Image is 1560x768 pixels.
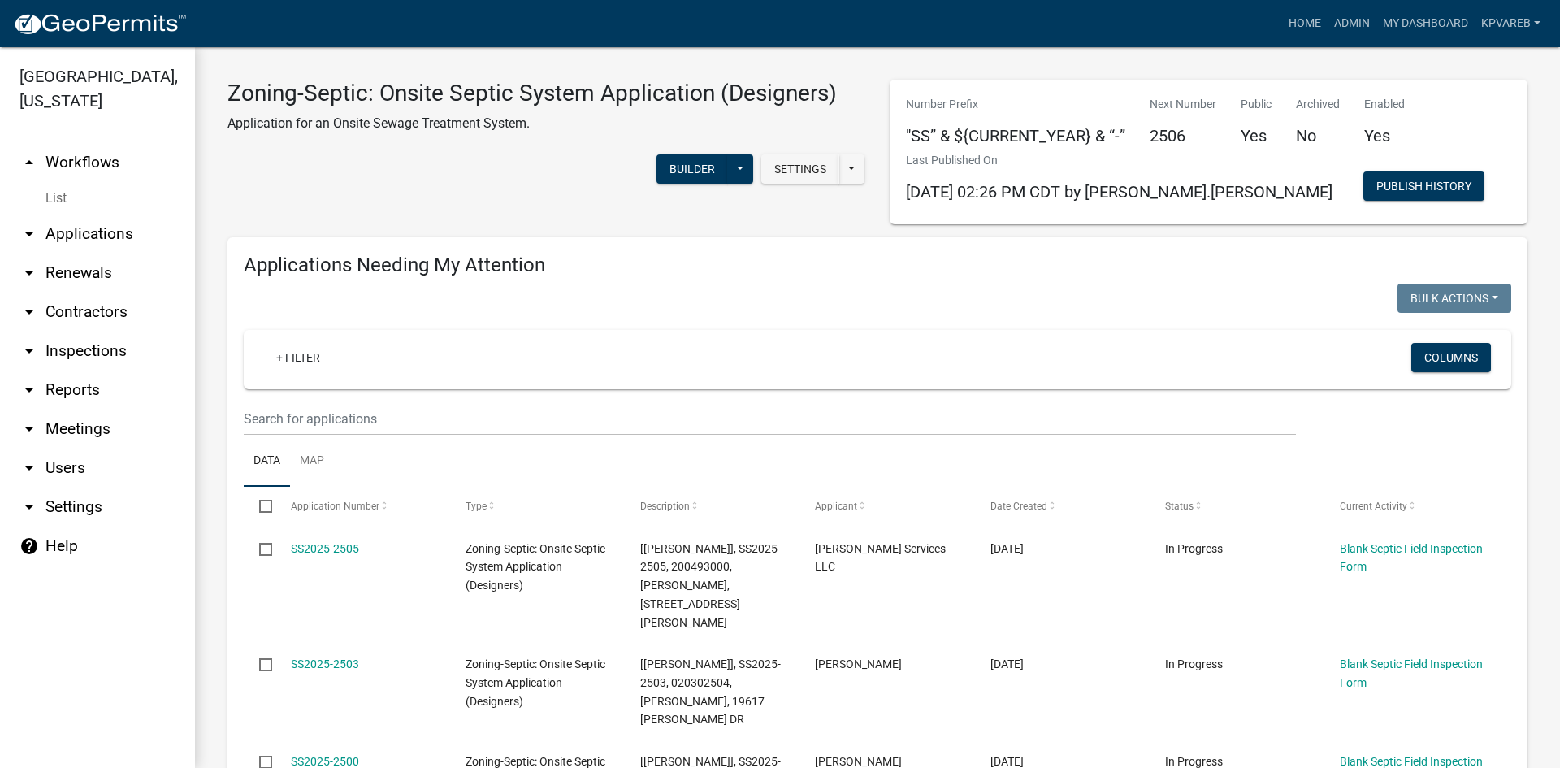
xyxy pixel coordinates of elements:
[19,224,39,244] i: arrow_drop_down
[1241,96,1272,113] p: Public
[625,487,799,526] datatable-header-cell: Description
[19,380,39,400] i: arrow_drop_down
[1364,96,1405,113] p: Enabled
[1165,542,1223,555] span: In Progress
[290,436,334,488] a: Map
[263,343,333,372] a: + Filter
[1150,96,1216,113] p: Next Number
[1165,501,1194,512] span: Status
[244,254,1511,277] h4: Applications Needing My Attention
[640,657,781,726] span: [Jeff Rusness], SS2025-2503, 020302504, Francisco Armenta, 19617 JOHNSON DR
[815,755,902,768] span: Scott M Ellingson
[244,436,290,488] a: Data
[291,755,359,768] a: SS2025-2500
[815,542,946,574] span: JenCo Services LLC
[1475,8,1547,39] a: kpvareb
[1340,657,1483,689] a: Blank Septic Field Inspection Form
[1340,542,1483,574] a: Blank Septic Field Inspection Form
[19,302,39,322] i: arrow_drop_down
[906,96,1125,113] p: Number Prefix
[466,657,605,708] span: Zoning-Septic: Onsite Septic System Application (Designers)
[1376,8,1475,39] a: My Dashboard
[1363,171,1484,201] button: Publish History
[291,657,359,670] a: SS2025-2503
[19,263,39,283] i: arrow_drop_down
[275,487,449,526] datatable-header-cell: Application Number
[244,487,275,526] datatable-header-cell: Select
[656,154,728,184] button: Builder
[1150,487,1324,526] datatable-header-cell: Status
[974,487,1149,526] datatable-header-cell: Date Created
[1324,487,1499,526] datatable-header-cell: Current Activity
[906,126,1125,145] h5: "SS” & ${CURRENT_YEAR} & “-”
[906,182,1332,202] span: [DATE] 02:26 PM CDT by [PERSON_NAME].[PERSON_NAME]
[990,755,1024,768] span: 09/02/2025
[466,542,605,592] span: Zoning-Septic: Onsite Septic System Application (Designers)
[19,341,39,361] i: arrow_drop_down
[640,501,690,512] span: Description
[1241,126,1272,145] h5: Yes
[1150,126,1216,145] h5: 2506
[19,497,39,517] i: arrow_drop_down
[906,152,1332,169] p: Last Published On
[815,657,902,670] span: Timothy D Smith
[815,501,857,512] span: Applicant
[799,487,974,526] datatable-header-cell: Applicant
[291,542,359,555] a: SS2025-2505
[1165,657,1223,670] span: In Progress
[1282,8,1328,39] a: Home
[291,501,379,512] span: Application Number
[990,542,1024,555] span: 09/08/2025
[990,657,1024,670] span: 09/03/2025
[19,458,39,478] i: arrow_drop_down
[1296,96,1340,113] p: Archived
[761,154,839,184] button: Settings
[640,542,781,629] span: [Jeff Rusness], SS2025-2505, 200493000, PAULA ROCKSTAD, 39053 DORA LEE RD
[227,114,837,133] p: Application for an Onsite Sewage Treatment System.
[244,402,1296,436] input: Search for applications
[1363,181,1484,194] wm-modal-confirm: Workflow Publish History
[1364,126,1405,145] h5: Yes
[466,501,487,512] span: Type
[990,501,1047,512] span: Date Created
[1340,501,1407,512] span: Current Activity
[450,487,625,526] datatable-header-cell: Type
[1328,8,1376,39] a: Admin
[1397,284,1511,313] button: Bulk Actions
[1296,126,1340,145] h5: No
[19,536,39,556] i: help
[1165,755,1223,768] span: In Progress
[1411,343,1491,372] button: Columns
[19,419,39,439] i: arrow_drop_down
[227,80,837,107] h3: Zoning-Septic: Onsite Septic System Application (Designers)
[19,153,39,172] i: arrow_drop_up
